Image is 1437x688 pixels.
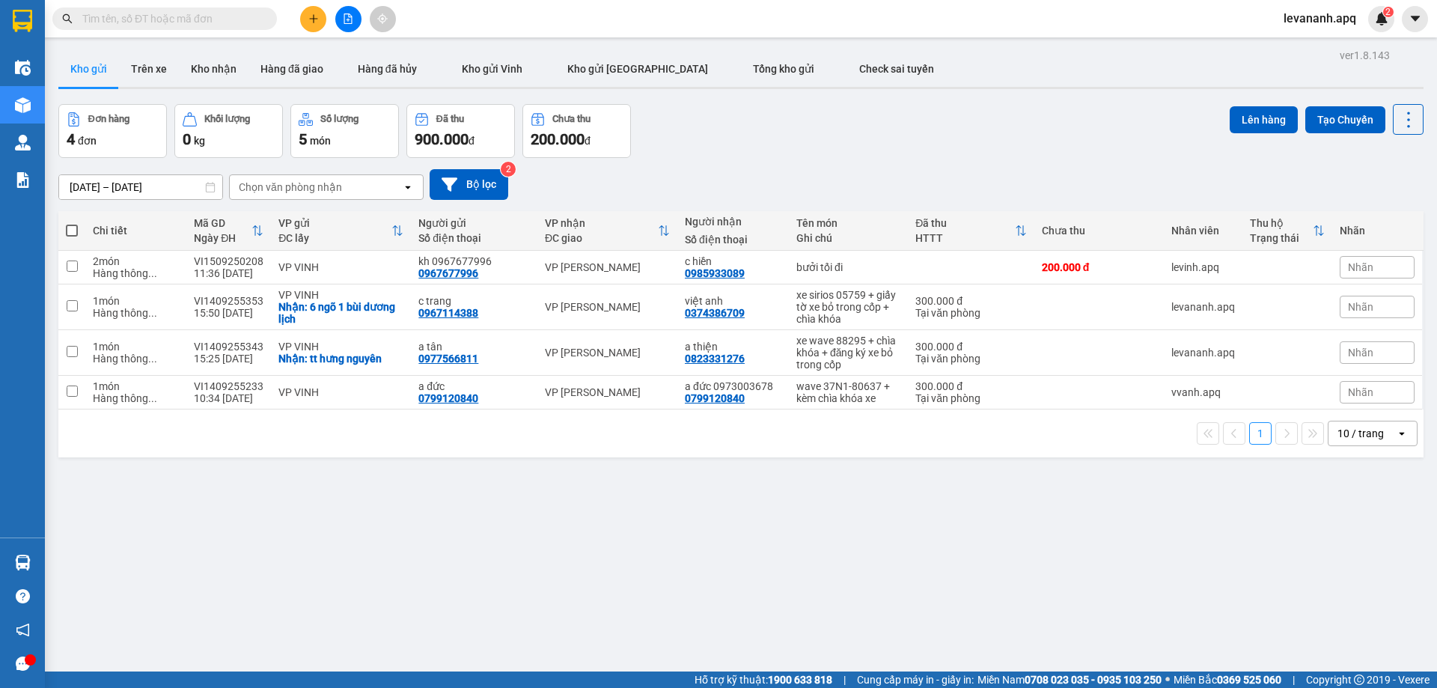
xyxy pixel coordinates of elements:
span: kg [194,135,205,147]
img: warehouse-icon [15,60,31,76]
span: message [16,657,30,671]
div: bưởi tối đi [796,261,900,273]
div: Thu hộ [1250,217,1313,229]
button: Trên xe [119,51,179,87]
div: Số lượng [320,114,359,124]
div: 1 món [93,341,179,353]
div: 10:34 [DATE] [194,392,263,404]
img: warehouse-icon [15,555,31,570]
div: 0985933089 [685,267,745,279]
div: 11:36 [DATE] [194,267,263,279]
div: 0374386709 [685,307,745,319]
div: Số điện thoại [685,234,781,246]
th: Toggle SortBy [1242,211,1332,251]
div: Nhận: tt hưng nguyên [278,353,403,365]
div: Người gửi [418,217,530,229]
div: VI1409255233 [194,380,263,392]
div: Nhận: 6 ngõ 1 bùi dương lịch [278,301,403,325]
button: Lên hàng [1230,106,1298,133]
div: 0823331276 [685,353,745,365]
div: a tân [418,341,530,353]
div: c trang [418,295,530,307]
div: 1 món [93,380,179,392]
svg: open [1396,427,1408,439]
th: Toggle SortBy [908,211,1034,251]
th: Toggle SortBy [271,211,411,251]
div: 1 món [93,295,179,307]
span: ... [148,307,157,319]
span: ... [148,392,157,404]
div: xe wave 88295 + chìa khóa + đăng ký xe bỏ trong cốp [796,335,900,371]
div: Hàng thông thường [93,307,179,319]
div: việt anh [685,295,781,307]
div: VP gửi [278,217,391,229]
div: VP [PERSON_NAME] [545,347,670,359]
div: HTTT [915,232,1015,244]
span: Nhãn [1348,301,1373,313]
div: Tại văn phòng [915,353,1027,365]
div: Tại văn phòng [915,307,1027,319]
div: Hàng thông thường [93,353,179,365]
div: Đã thu [915,217,1015,229]
div: c hiền [685,255,781,267]
div: Nhân viên [1171,225,1235,237]
img: warehouse-icon [15,135,31,150]
div: xe sirios 05759 + giấy tờ xe bỏ trong cốp + chìa khóa [796,289,900,325]
div: 0977566811 [418,353,478,365]
div: a đức [418,380,530,392]
button: Kho gửi [58,51,119,87]
sup: 2 [501,162,516,177]
strong: 1900 633 818 [768,674,832,686]
button: Kho nhận [179,51,248,87]
div: Tên món [796,217,900,229]
div: 200.000 đ [1042,261,1156,273]
div: Chưa thu [1042,225,1156,237]
img: icon-new-feature [1375,12,1388,25]
div: Chi tiết [93,225,179,237]
span: đ [469,135,475,147]
span: 5 [299,130,307,148]
div: Người nhận [685,216,781,228]
span: ... [148,267,157,279]
div: Đơn hàng [88,114,129,124]
div: levinh.apq [1171,261,1235,273]
span: 4 [67,130,75,148]
div: Chưa thu [552,114,591,124]
button: Tạo Chuyến [1305,106,1385,133]
span: search [62,13,73,24]
th: Toggle SortBy [537,211,677,251]
div: 0799120840 [685,392,745,404]
div: VI1509250208 [194,255,263,267]
img: warehouse-icon [15,97,31,113]
div: VP VINH [278,289,403,301]
button: 1 [1249,422,1272,445]
div: kh 0967677996 [418,255,530,267]
span: Nhãn [1348,261,1373,273]
span: đ [585,135,591,147]
span: 900.000 [415,130,469,148]
div: Trạng thái [1250,232,1313,244]
div: Khối lượng [204,114,250,124]
img: solution-icon [15,172,31,188]
span: Hàng đã hủy [358,63,417,75]
button: Số lượng5món [290,104,399,158]
span: 2 [1385,7,1391,17]
span: Kho gửi Vinh [462,63,522,75]
div: 300.000 đ [915,341,1027,353]
th: Toggle SortBy [186,211,271,251]
button: Đã thu900.000đ [406,104,515,158]
div: VP [PERSON_NAME] [545,261,670,273]
div: VI1409255353 [194,295,263,307]
div: VP VINH [278,341,403,353]
div: levananh.apq [1171,301,1235,313]
div: 0799120840 [418,392,478,404]
div: 300.000 đ [915,380,1027,392]
div: VP [PERSON_NAME] [545,301,670,313]
span: Cung cấp máy in - giấy in: [857,672,974,688]
span: ⚪️ [1165,677,1170,683]
div: Hàng thông thường [93,267,179,279]
div: VI1409255343 [194,341,263,353]
div: 300.000 đ [915,295,1027,307]
span: question-circle [16,589,30,603]
span: ... [148,353,157,365]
